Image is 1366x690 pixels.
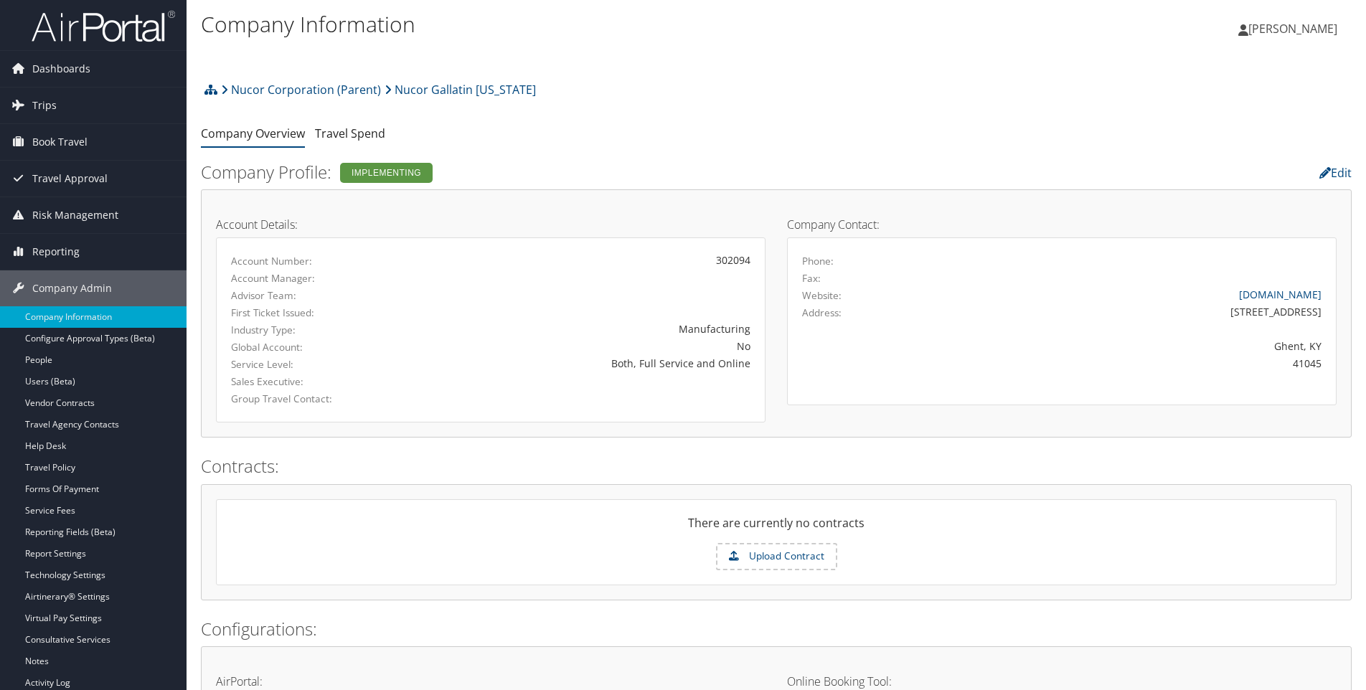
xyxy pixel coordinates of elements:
[221,75,381,104] a: Nucor Corporation (Parent)
[231,306,390,320] label: First Ticket Issued:
[385,75,536,104] a: Nucor Gallatin [US_STATE]
[231,288,390,303] label: Advisor Team:
[231,392,390,406] label: Group Travel Contact:
[787,219,1337,230] h4: Company Contact:
[32,234,80,270] span: Reporting
[315,126,385,141] a: Travel Spend
[1238,7,1352,50] a: [PERSON_NAME]
[217,514,1336,543] div: There are currently no contracts
[32,88,57,123] span: Trips
[938,304,1322,319] div: [STREET_ADDRESS]
[411,252,750,268] div: 302094
[201,160,961,184] h2: Company Profile:
[231,357,390,372] label: Service Level:
[216,219,766,230] h4: Account Details:
[1319,165,1352,181] a: Edit
[32,270,112,306] span: Company Admin
[938,339,1322,354] div: Ghent, KY
[1239,288,1322,301] a: [DOMAIN_NAME]
[32,161,108,197] span: Travel Approval
[340,163,433,183] div: Implementing
[1248,21,1337,37] span: [PERSON_NAME]
[802,271,821,285] label: Fax:
[802,254,834,268] label: Phone:
[802,306,842,320] label: Address:
[411,356,750,371] div: Both, Full Service and Online
[938,356,1322,371] div: 41045
[231,323,390,337] label: Industry Type:
[787,676,1337,687] h4: Online Booking Tool:
[201,454,1352,478] h2: Contracts:
[411,339,750,354] div: No
[32,51,90,87] span: Dashboards
[201,617,1352,641] h2: Configurations:
[231,340,390,354] label: Global Account:
[201,9,968,39] h1: Company Information
[802,288,842,303] label: Website:
[32,9,175,43] img: airportal-logo.png
[411,321,750,336] div: Manufacturing
[216,676,766,687] h4: AirPortal:
[32,197,118,233] span: Risk Management
[201,126,305,141] a: Company Overview
[32,124,88,160] span: Book Travel
[231,374,390,389] label: Sales Executive:
[231,271,390,285] label: Account Manager:
[231,254,390,268] label: Account Number:
[717,544,836,569] label: Upload Contract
